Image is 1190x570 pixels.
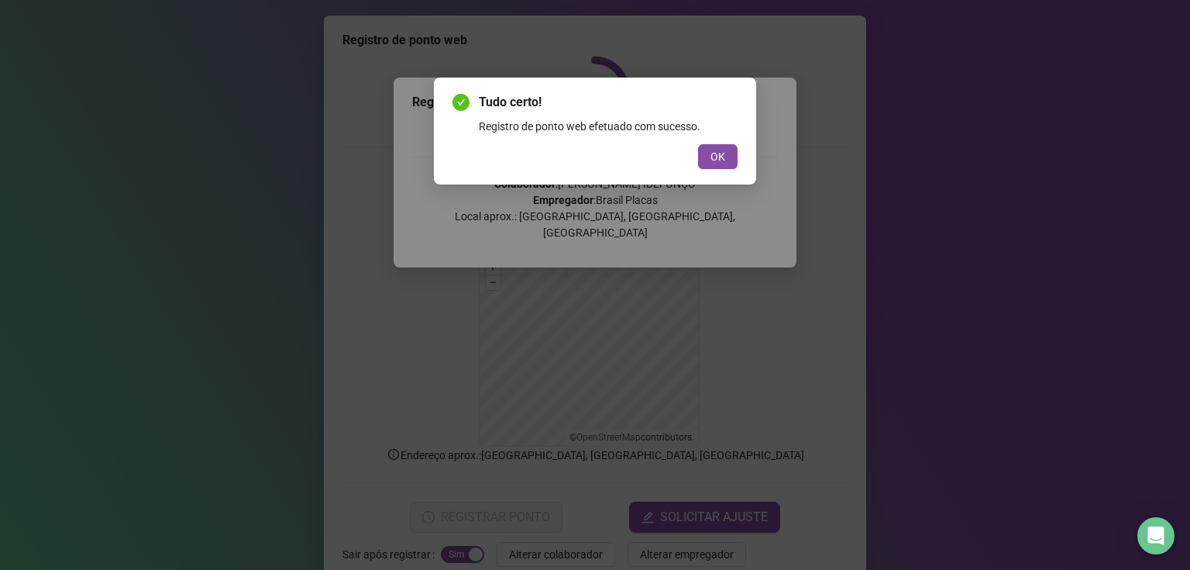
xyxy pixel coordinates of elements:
[479,93,738,112] span: Tudo certo!
[452,94,469,111] span: check-circle
[479,118,738,135] div: Registro de ponto web efetuado com sucesso.
[698,144,738,169] button: OK
[1137,517,1175,554] div: Open Intercom Messenger
[710,148,725,165] span: OK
